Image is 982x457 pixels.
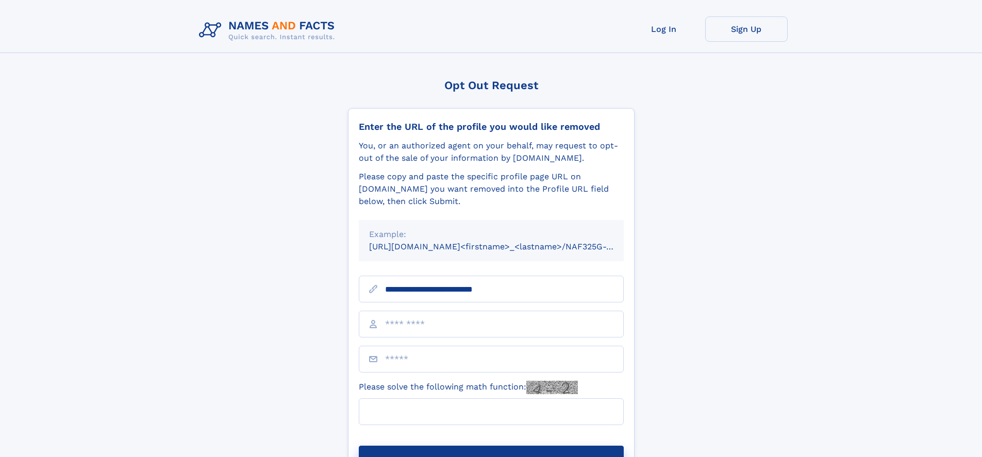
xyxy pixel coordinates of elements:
a: Sign Up [705,16,788,42]
div: Please copy and paste the specific profile page URL on [DOMAIN_NAME] you want removed into the Pr... [359,171,624,208]
label: Please solve the following math function: [359,381,578,394]
div: Enter the URL of the profile you would like removed [359,121,624,132]
div: Example: [369,228,613,241]
div: You, or an authorized agent on your behalf, may request to opt-out of the sale of your informatio... [359,140,624,164]
div: Opt Out Request [348,79,635,92]
small: [URL][DOMAIN_NAME]<firstname>_<lastname>/NAF325G-xxxxxxxx [369,242,643,251]
img: Logo Names and Facts [195,16,343,44]
a: Log In [623,16,705,42]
